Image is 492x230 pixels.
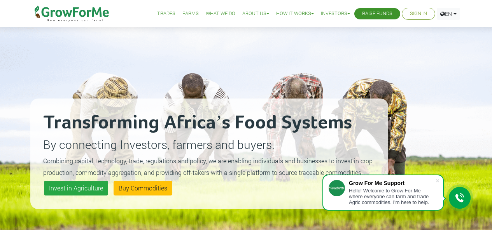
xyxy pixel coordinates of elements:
[349,188,435,205] div: Hello! Welcome to Grow For Me where everyone can farm and trade Agric commodities. I'm here to help.
[43,157,373,176] small: Combining capital, technology, trade, regulations and policy, we are enabling individuals and bus...
[349,180,435,186] div: Grow For Me Support
[114,181,172,195] a: Buy Commodities
[242,10,269,18] a: About Us
[43,111,375,135] h2: Transforming Africa’s Food Systems
[276,10,314,18] a: How it Works
[206,10,235,18] a: What We Do
[321,10,350,18] a: Investors
[157,10,175,18] a: Trades
[410,10,427,18] a: Sign In
[43,136,375,153] p: By connecting Investors, farmers and buyers.
[44,181,108,195] a: Invest in Agriculture
[362,10,392,18] a: Raise Funds
[182,10,199,18] a: Farms
[437,8,460,20] a: EN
